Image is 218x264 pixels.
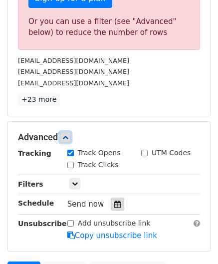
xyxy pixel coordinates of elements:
[18,132,200,143] h5: Advanced
[67,231,157,240] a: Copy unsubscribe link
[168,216,218,264] iframe: Chat Widget
[28,16,190,38] div: Or you can use a filter (see "Advanced" below) to reduce the number of rows
[18,93,60,106] a: +23 more
[78,160,119,170] label: Track Clicks
[152,148,191,158] label: UTM Codes
[78,148,121,158] label: Track Opens
[18,199,54,207] strong: Schedule
[18,149,51,157] strong: Tracking
[67,200,104,209] span: Send now
[78,218,151,229] label: Add unsubscribe link
[18,220,67,228] strong: Unsubscribe
[18,180,43,188] strong: Filters
[18,68,129,75] small: [EMAIL_ADDRESS][DOMAIN_NAME]
[18,57,129,64] small: [EMAIL_ADDRESS][DOMAIN_NAME]
[18,79,129,87] small: [EMAIL_ADDRESS][DOMAIN_NAME]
